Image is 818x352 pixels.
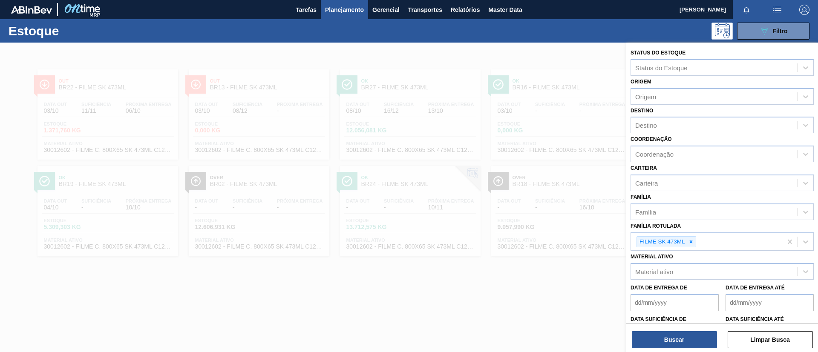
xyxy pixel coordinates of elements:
span: Gerencial [372,5,400,15]
input: dd/mm/yyyy [726,294,814,311]
label: Origem [631,79,651,85]
label: Carteira [631,165,657,171]
div: Status do Estoque [635,64,688,71]
span: Filtro [773,28,788,34]
span: Transportes [408,5,442,15]
label: Família [631,194,651,200]
div: Material ativo [635,268,673,275]
label: Status do Estoque [631,50,686,56]
div: FILME SK 473ML [637,237,686,247]
div: Pogramando: nenhum usuário selecionado [711,23,733,40]
label: Data suficiência até [726,316,784,322]
label: Família Rotulada [631,223,681,229]
span: Master Data [488,5,522,15]
label: Data de Entrega até [726,285,785,291]
label: Material ativo [631,254,673,260]
span: Tarefas [296,5,317,15]
span: Planejamento [325,5,364,15]
label: Coordenação [631,136,672,142]
div: Coordenação [635,151,674,158]
img: userActions [772,5,782,15]
div: Família [635,208,656,215]
button: Notificações [733,4,760,16]
input: dd/mm/yyyy [631,294,719,311]
span: Relatórios [451,5,480,15]
label: Data suficiência de [631,316,686,322]
div: Destino [635,122,657,129]
img: TNhmsLtSVTkK8tSr43FrP2fwEKptu5GPRR3wAAAABJRU5ErkJggg== [11,6,52,14]
div: Origem [635,93,656,100]
label: Destino [631,108,653,114]
label: Data de Entrega de [631,285,687,291]
div: Carteira [635,179,658,186]
button: Filtro [737,23,809,40]
h1: Estoque [9,26,136,36]
img: Logout [799,5,809,15]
